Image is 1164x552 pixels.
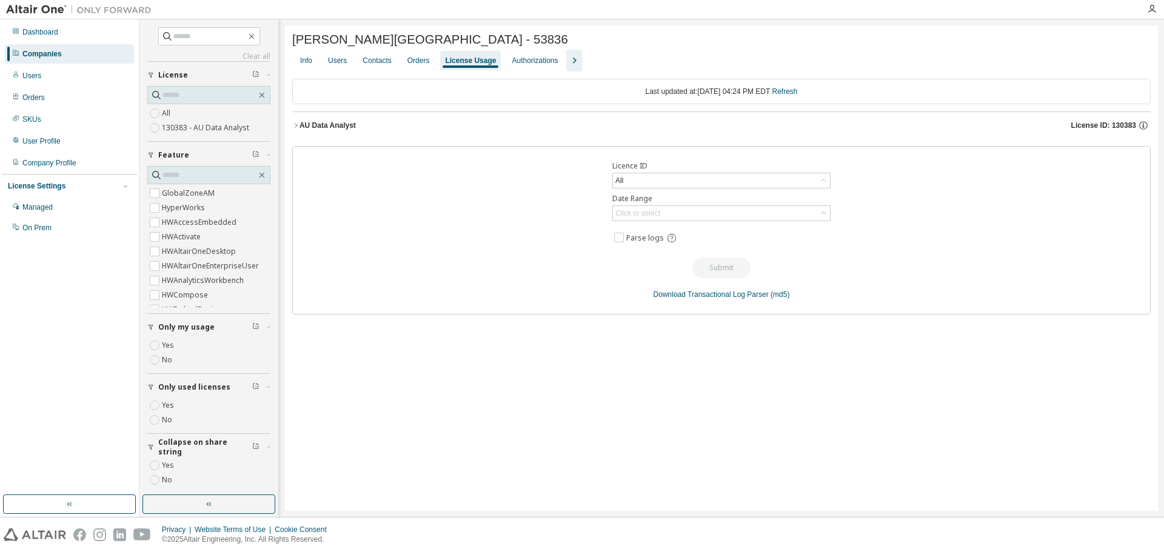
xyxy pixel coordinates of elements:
[22,27,58,37] div: Dashboard
[22,223,52,233] div: On Prem
[22,49,62,59] div: Companies
[158,382,230,392] span: Only used licenses
[162,525,195,534] div: Privacy
[252,150,259,160] span: Clear filter
[407,56,430,65] div: Orders
[626,233,664,243] span: Parse logs
[1071,121,1136,130] span: License ID: 130383
[363,56,391,65] div: Contacts
[162,534,334,545] p: © 2025 Altair Engineering, Inc. All Rights Reserved.
[158,437,252,457] span: Collapse on share string
[252,442,259,452] span: Clear filter
[147,374,270,401] button: Only used licenses
[512,56,558,65] div: Authorizations
[162,215,239,230] label: HWAccessEmbedded
[133,528,151,541] img: youtube.svg
[613,173,830,188] div: All
[162,201,207,215] label: HyperWorks
[299,121,356,130] div: AU Data Analyst
[162,473,175,487] label: No
[158,322,215,332] span: Only my usage
[275,525,333,534] div: Cookie Consent
[612,194,831,204] label: Date Range
[692,258,751,278] button: Submit
[22,115,41,124] div: SKUs
[147,52,270,61] a: Clear all
[93,528,106,541] img: instagram.svg
[22,136,61,146] div: User Profile
[113,528,126,541] img: linkedin.svg
[22,158,76,168] div: Company Profile
[771,290,789,299] a: (md5)
[162,338,176,353] label: Yes
[654,290,769,299] a: Download Transactional Log Parser
[195,525,275,534] div: Website Terms of Use
[252,322,259,332] span: Clear filter
[252,382,259,392] span: Clear filter
[772,87,798,96] a: Refresh
[162,302,219,317] label: HWEmbedBasic
[162,259,261,273] label: HWAltairOneEnterpriseUser
[162,244,238,259] label: HWAltairOneDesktop
[147,62,270,88] button: License
[292,33,568,47] span: [PERSON_NAME][GEOGRAPHIC_DATA] - 53836
[162,413,175,427] label: No
[158,70,188,80] span: License
[147,434,270,461] button: Collapse on share string
[158,150,189,160] span: Feature
[162,458,176,473] label: Yes
[614,174,625,187] div: All
[22,93,45,102] div: Orders
[6,4,158,16] img: Altair One
[162,353,175,367] label: No
[292,79,1151,104] div: Last updated at: [DATE] 04:24 PM EDT
[147,142,270,168] button: Feature
[613,206,830,221] div: Click to select
[162,186,217,201] label: GlobalZoneAM
[147,314,270,341] button: Only my usage
[22,202,53,212] div: Managed
[445,56,496,65] div: License Usage
[300,56,312,65] div: Info
[73,528,86,541] img: facebook.svg
[22,71,41,81] div: Users
[162,288,210,302] label: HWCompose
[615,208,660,218] div: Click to select
[612,161,831,171] label: Licence ID
[162,273,246,288] label: HWAnalyticsWorkbench
[328,56,347,65] div: Users
[8,181,65,191] div: License Settings
[162,121,252,135] label: 130383 - AU Data Analyst
[252,70,259,80] span: Clear filter
[4,528,66,541] img: altair_logo.svg
[162,106,173,121] label: All
[162,230,203,244] label: HWActivate
[292,112,1151,139] button: AU Data AnalystLicense ID: 130383
[162,398,176,413] label: Yes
